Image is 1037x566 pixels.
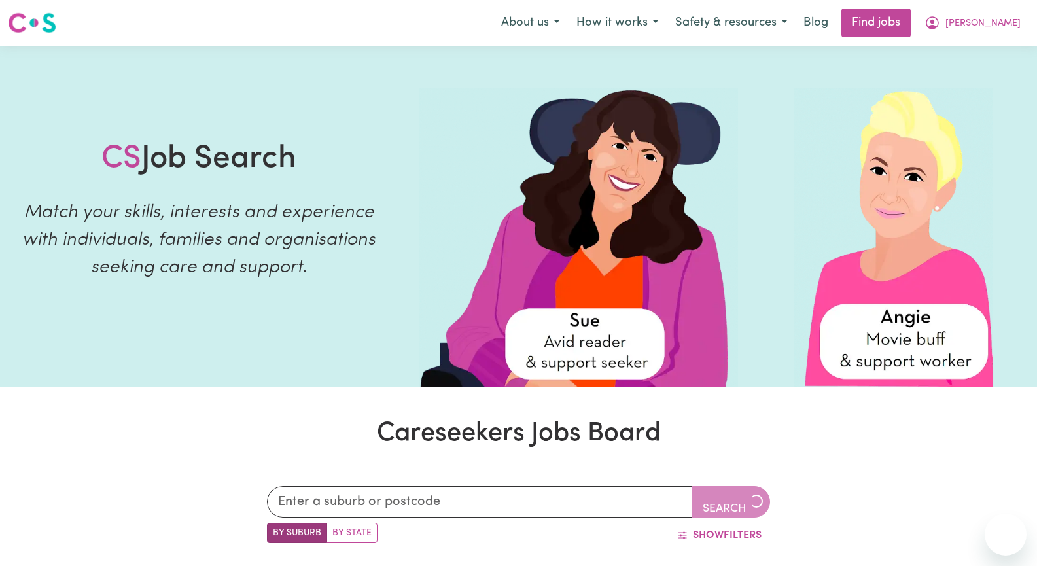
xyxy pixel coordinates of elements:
iframe: Button to launch messaging window [985,514,1027,556]
a: Careseekers logo [8,8,56,38]
h1: Job Search [101,141,296,179]
span: Show [693,530,724,540]
button: ShowFilters [669,523,770,548]
a: Find jobs [841,9,911,37]
input: Enter a suburb or postcode [267,486,692,518]
button: Safety & resources [667,9,796,37]
button: About us [493,9,568,37]
label: Search by suburb/post code [267,523,327,543]
button: How it works [568,9,667,37]
label: Search by state [326,523,378,543]
a: Blog [796,9,836,37]
p: Match your skills, interests and experience with individuals, families and organisations seeking ... [16,199,382,281]
button: My Account [916,9,1029,37]
span: [PERSON_NAME] [945,16,1021,31]
img: Careseekers logo [8,11,56,35]
span: CS [101,143,141,175]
